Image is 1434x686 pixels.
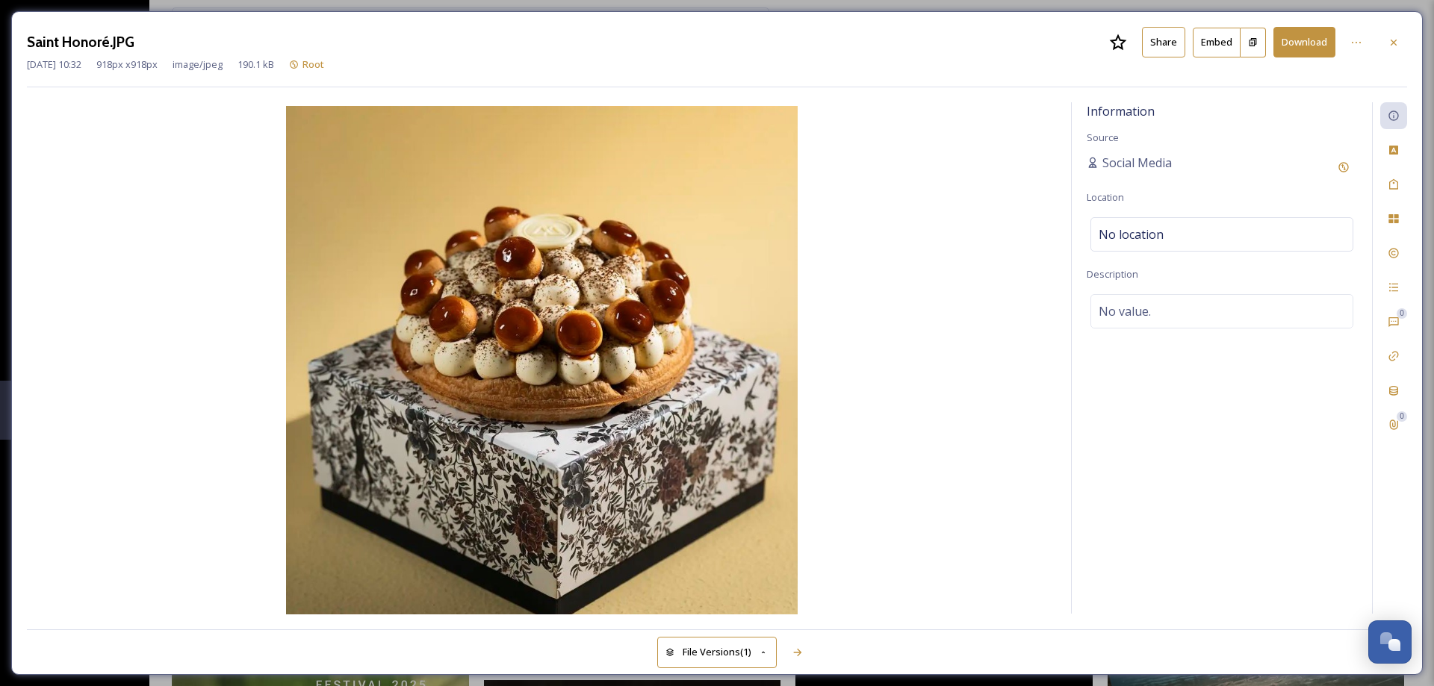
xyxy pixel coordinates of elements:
[1099,225,1164,243] span: No location
[96,57,158,72] span: 918 px x 918 px
[302,57,324,71] span: Root
[27,31,134,53] h3: Saint Honoré.JPG
[27,106,1056,617] img: Saint%20Honor%C3%A9.JPG
[1099,302,1151,320] span: No value.
[1273,27,1335,57] button: Download
[1087,267,1138,281] span: Description
[1368,620,1412,664] button: Open Chat
[1397,308,1407,319] div: 0
[1087,190,1124,204] span: Location
[1087,131,1119,144] span: Source
[1102,154,1172,172] span: Social Media
[657,637,777,667] button: File Versions(1)
[27,57,81,72] span: [DATE] 10:32
[1397,411,1407,422] div: 0
[1193,28,1241,57] button: Embed
[1087,103,1155,119] span: Information
[238,57,274,72] span: 190.1 kB
[1142,27,1185,57] button: Share
[173,57,223,72] span: image/jpeg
